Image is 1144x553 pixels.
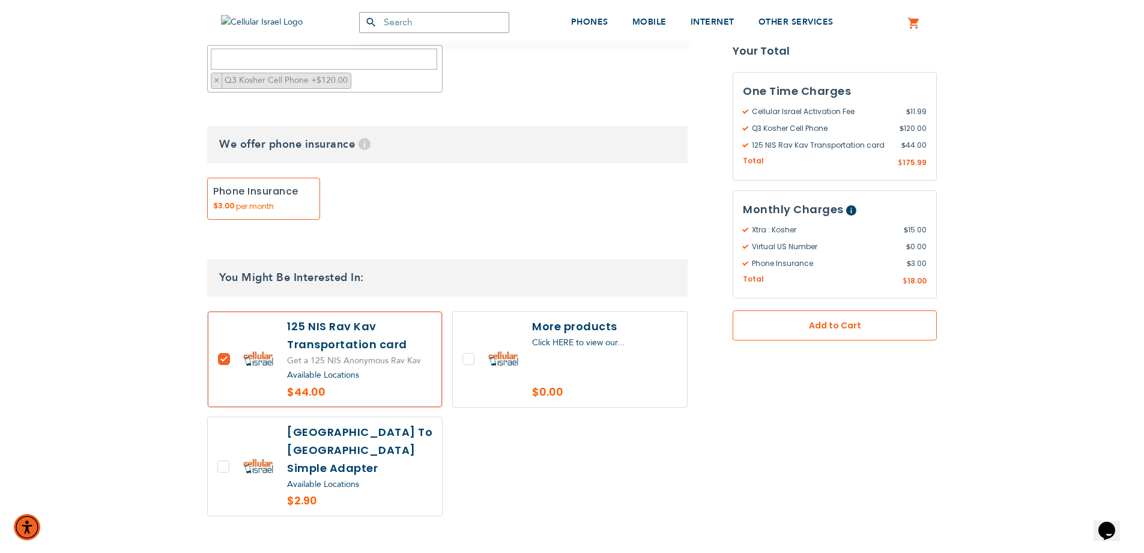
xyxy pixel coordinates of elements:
span: $ [906,241,910,252]
span: 15.00 [904,225,927,235]
span: Q3 Kosher Cell Phone [743,123,900,134]
textarea: Search [211,49,437,70]
span: 18.00 [907,276,927,286]
div: Accessibility Menu [14,514,40,540]
span: OTHER SERVICES [758,16,834,28]
span: $ [898,158,903,169]
span: 44.00 [901,140,927,151]
iframe: chat widget [1094,505,1132,541]
span: Help [846,205,856,216]
span: Q3 Kosher Cell Phone +$120.00 [223,74,351,86]
span: Help [359,138,371,150]
span: $ [903,276,907,287]
img: Cellular Israel Logo [221,15,335,29]
span: $ [900,123,904,134]
span: 0.00 [906,241,927,252]
span: Xtra : Kosher [743,225,904,235]
span: $ [901,140,906,151]
span: 175.99 [903,157,927,168]
h3: We offer phone insurance [207,126,688,163]
a: Available Locations [287,479,359,490]
span: $ [907,258,911,269]
li: Q3 Kosher Cell Phone +$120.00 [211,73,351,89]
span: Phone Insurance [743,258,907,269]
span: $ [904,225,908,235]
span: INTERNET [691,16,734,28]
span: × [214,74,219,86]
h3: One Time Charges [743,82,927,100]
span: 120.00 [900,123,927,134]
a: Click HERE to view our... [532,337,625,348]
button: Remove item [211,73,222,88]
span: Cellular Israel Activation Fee [743,106,906,117]
input: Search [359,12,509,33]
span: Add to Cart [772,319,897,332]
span: Total [743,274,764,285]
button: Add to Cart [733,310,937,340]
span: You Might Be Interested In: [219,270,364,285]
span: PHONES [571,16,608,28]
a: Available Locations [287,369,359,381]
span: 125 NIS Rav Kav Transportation card [743,140,901,151]
span: 11.99 [906,106,927,117]
span: 3.00 [907,258,927,269]
span: Virtual US Number [743,241,906,252]
span: $ [906,106,910,117]
span: Monthly Charges [743,202,844,217]
span: MOBILE [632,16,667,28]
strong: Your Total [733,42,937,60]
span: Total [743,156,764,167]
